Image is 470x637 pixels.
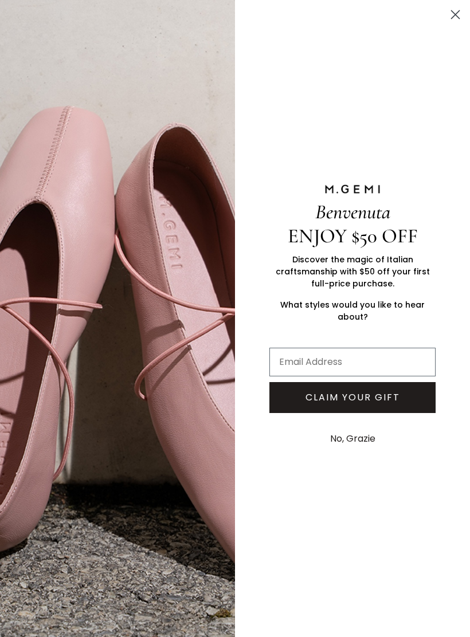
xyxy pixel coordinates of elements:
[324,184,381,194] img: M.GEMI
[315,200,390,224] span: Benvenuta
[269,382,436,413] button: CLAIM YOUR GIFT
[288,224,418,248] span: ENJOY $50 OFF
[280,299,425,323] span: What styles would you like to hear about?
[324,424,381,453] button: No, Grazie
[445,5,465,25] button: Close dialog
[269,348,436,376] input: Email Address
[276,254,430,289] span: Discover the magic of Italian craftsmanship with $50 off your first full-price purchase.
